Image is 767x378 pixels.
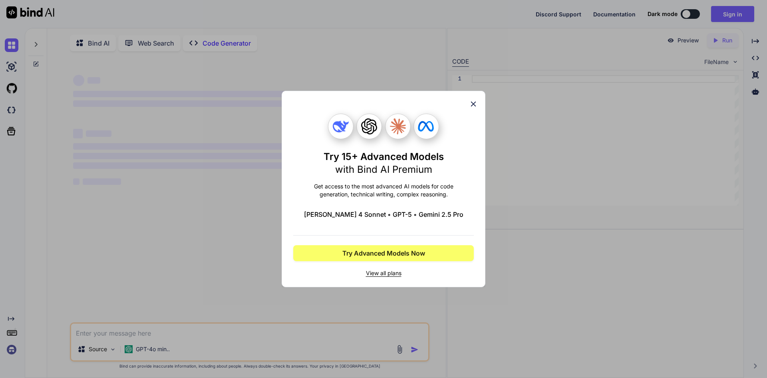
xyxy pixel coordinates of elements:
[293,269,474,277] span: View all plans
[293,245,474,261] button: Try Advanced Models Now
[324,150,444,176] h1: Try 15+ Advanced Models
[342,248,425,258] span: Try Advanced Models Now
[293,182,474,198] p: Get access to the most advanced AI models for code generation, technical writing, complex reasoning.
[393,210,412,219] span: GPT-5
[335,164,432,175] span: with Bind AI Premium
[387,210,391,219] span: •
[304,210,386,219] span: [PERSON_NAME] 4 Sonnet
[419,210,463,219] span: Gemini 2.5 Pro
[413,210,417,219] span: •
[333,118,349,134] img: Deepseek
